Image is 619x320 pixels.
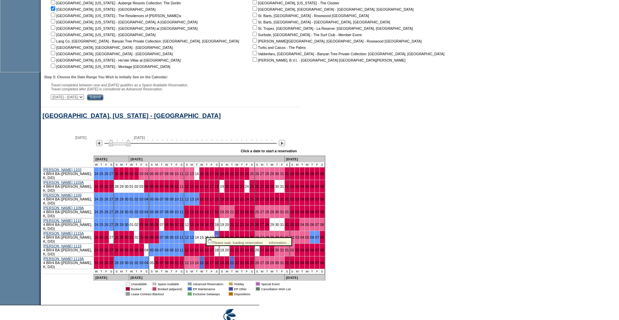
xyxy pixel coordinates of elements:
a: 07 [160,184,164,188]
a: 03 [295,197,299,201]
a: 10 [175,210,179,214]
a: 20 [225,210,229,214]
a: 08 [320,223,324,227]
a: 25 [99,197,103,201]
a: 11 [180,210,184,214]
a: 16 [205,197,209,201]
a: 30 [275,172,279,176]
a: 29 [119,172,123,176]
a: 06 [310,172,314,176]
a: 24 [245,210,249,214]
a: 15 [200,210,204,214]
a: 13 [190,210,194,214]
a: 18 [215,210,219,214]
a: 13 [190,184,194,188]
a: 09 [170,197,174,201]
a: 16 [205,210,209,214]
a: 03 [295,223,299,227]
a: 29 [119,210,123,214]
a: 08 [320,197,324,201]
a: 30 [275,197,279,201]
a: 31 [280,235,284,239]
a: 30 [124,223,128,227]
a: 22 [235,210,239,214]
a: 28 [265,235,269,239]
a: 06 [155,197,159,201]
a: 26 [255,223,259,227]
a: 24 [94,172,98,176]
a: 03 [140,248,144,252]
a: 05 [305,223,309,227]
a: 19 [220,184,224,188]
a: 02 [135,248,139,252]
a: 13 [190,235,194,239]
a: 24 [94,197,98,201]
a: 26 [255,235,259,239]
a: 25 [99,223,103,227]
img: spinner.gif [207,239,212,244]
a: 29 [270,210,274,214]
a: 02 [290,223,294,227]
a: 27 [260,172,264,176]
a: 27 [260,210,264,214]
a: 30 [275,184,279,188]
a: 27 [109,223,113,227]
a: 02 [135,172,139,176]
a: 07 [160,223,164,227]
a: 25 [250,223,254,227]
a: 26 [104,172,108,176]
a: 14 [195,172,199,176]
a: 26 [255,210,259,214]
a: 09 [170,184,174,188]
a: 07 [315,172,319,176]
a: 05 [150,235,154,239]
a: 27 [260,235,264,239]
a: 29 [119,248,123,252]
a: 25 [99,235,103,239]
a: 08 [165,223,169,227]
a: 04 [300,184,304,188]
a: 14 [195,223,199,227]
a: 10 [175,197,179,201]
a: 01 [285,184,289,188]
a: 31 [280,172,284,176]
a: 28 [265,223,269,227]
a: 05 [150,248,154,252]
a: 18 [215,172,219,176]
a: 03 [140,235,144,239]
a: 25 [250,210,254,214]
a: [PERSON_NAME] 1103A [43,180,84,184]
a: 30 [124,172,128,176]
a: 05 [305,235,309,239]
a: 11 [180,235,184,239]
a: 20 [225,172,229,176]
a: 05 [150,223,154,227]
a: 06 [155,235,159,239]
a: 19 [220,172,224,176]
a: [PERSON_NAME] 1115A [43,231,84,235]
a: 02 [290,172,294,176]
a: 03 [295,210,299,214]
a: 31 [280,184,284,188]
a: 24 [245,172,249,176]
a: 01 [285,172,289,176]
a: 03 [140,172,144,176]
a: 28 [114,235,118,239]
a: 07 [160,197,164,201]
a: 08 [165,184,169,188]
a: 27 [109,197,113,201]
a: 13 [190,197,194,201]
a: 28 [114,223,118,227]
a: 28 [265,210,269,214]
a: 25 [99,210,103,214]
a: 11 [180,172,184,176]
a: 24 [94,210,98,214]
a: 30 [275,223,279,227]
a: 06 [155,210,159,214]
a: 26 [104,235,108,239]
a: 21 [230,172,234,176]
a: 20 [225,184,229,188]
a: 12 [185,210,189,214]
a: 06 [155,184,159,188]
a: 03 [140,184,144,188]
